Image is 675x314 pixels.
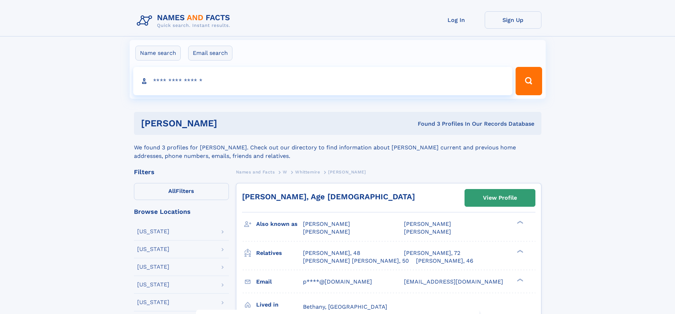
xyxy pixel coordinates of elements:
[516,67,542,95] button: Search Button
[303,249,360,257] a: [PERSON_NAME], 48
[483,190,517,206] div: View Profile
[256,299,303,311] h3: Lived in
[137,246,169,252] div: [US_STATE]
[317,120,534,128] div: Found 3 Profiles In Our Records Database
[283,167,287,176] a: W
[295,167,320,176] a: Whittemire
[303,228,350,235] span: [PERSON_NAME]
[256,276,303,288] h3: Email
[428,11,485,29] a: Log In
[134,135,541,160] div: We found 3 profiles for [PERSON_NAME]. Check out our directory to find information about [PERSON_...
[256,218,303,230] h3: Also known as
[236,167,275,176] a: Names and Facts
[515,249,524,253] div: ❯
[137,264,169,270] div: [US_STATE]
[134,183,229,200] label: Filters
[137,282,169,287] div: [US_STATE]
[133,67,513,95] input: search input
[303,221,350,227] span: [PERSON_NAME]
[485,11,541,29] a: Sign Up
[135,46,181,61] label: Name search
[416,257,473,265] a: [PERSON_NAME], 46
[168,188,176,194] span: All
[515,278,524,282] div: ❯
[137,299,169,305] div: [US_STATE]
[242,192,415,201] a: [PERSON_NAME], Age [DEMOGRAPHIC_DATA]
[328,170,366,175] span: [PERSON_NAME]
[404,228,451,235] span: [PERSON_NAME]
[465,189,535,206] a: View Profile
[256,247,303,259] h3: Relatives
[188,46,232,61] label: Email search
[404,278,503,285] span: [EMAIL_ADDRESS][DOMAIN_NAME]
[295,170,320,175] span: Whittemire
[515,220,524,225] div: ❯
[134,169,229,175] div: Filters
[141,119,317,128] h1: [PERSON_NAME]
[134,11,236,30] img: Logo Names and Facts
[137,229,169,234] div: [US_STATE]
[303,303,387,310] span: Bethany, [GEOGRAPHIC_DATA]
[283,170,287,175] span: W
[404,221,451,227] span: [PERSON_NAME]
[404,249,460,257] a: [PERSON_NAME], 72
[134,209,229,215] div: Browse Locations
[303,257,409,265] a: [PERSON_NAME] [PERSON_NAME], 50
